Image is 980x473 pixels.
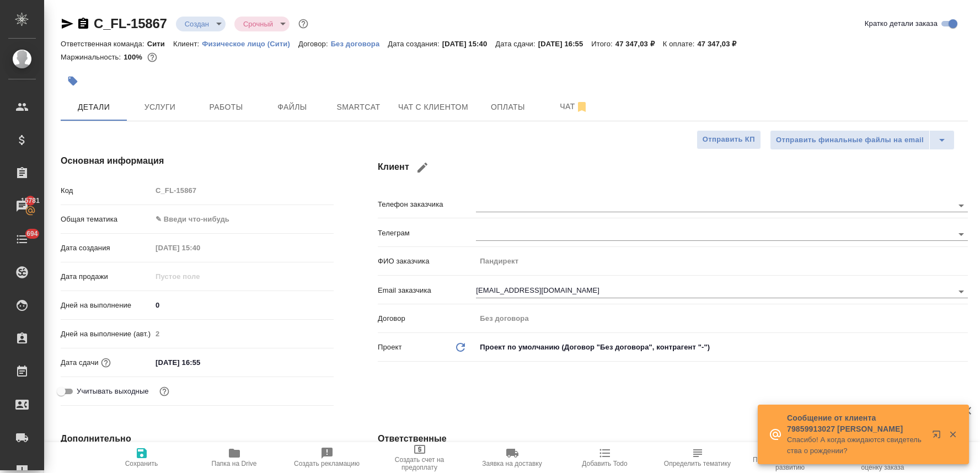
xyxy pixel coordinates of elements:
[14,195,46,206] span: 15781
[954,227,969,242] button: Open
[787,412,925,434] p: Сообщение от клиента 79859913027 [PERSON_NAME]
[67,100,120,114] span: Детали
[266,100,319,114] span: Файлы
[476,310,968,326] input: Пустое поле
[95,442,188,473] button: Сохранить
[398,100,468,114] span: Чат с клиентом
[3,192,41,220] a: 15781
[152,354,248,370] input: ✎ Введи что-нибудь
[495,40,538,48] p: Дата сдачи:
[548,100,601,114] span: Чат
[61,69,85,93] button: Добавить тэг
[125,460,158,467] span: Сохранить
[176,17,226,31] div: Создан
[442,40,496,48] p: [DATE] 15:40
[954,284,969,299] button: Open
[651,442,744,473] button: Определить тематику
[61,432,334,445] h4: Дополнительно
[61,214,152,225] p: Общая тематика
[865,18,938,29] span: Кратко детали заказа
[202,39,298,48] a: Физическое лицо (Сити)
[476,253,968,269] input: Пустое поле
[615,40,663,48] p: 47 347,03 ₽
[99,356,113,370] button: Если добавить услуги и заполнить их объемом, то дата рассчитается автоматически
[212,460,257,467] span: Папка на Drive
[378,228,476,239] p: Телеграм
[298,40,331,48] p: Договор:
[124,53,145,61] p: 100%
[156,214,320,225] div: ✎ Введи что-нибудь
[61,271,152,282] p: Дата продажи
[538,40,592,48] p: [DATE] 16:55
[751,456,830,471] span: Призвать менеджера по развитию
[466,442,559,473] button: Заявка на доставку
[744,442,837,473] button: Призвать менеджера по развитию
[954,198,969,213] button: Open
[152,297,334,313] input: ✎ Введи что-нибудь
[294,460,360,467] span: Создать рекламацию
[378,342,402,353] p: Проект
[152,182,334,198] input: Пустое поле
[698,40,745,48] p: 47 347,03 ₽
[331,40,388,48] p: Без договора
[776,134,924,147] span: Отправить финальные файлы на email
[61,40,147,48] p: Ответственная команда:
[925,423,952,450] button: Открыть в новой вкладке
[559,442,651,473] button: Добавить Todo
[703,133,755,146] span: Отправить КП
[157,384,172,399] button: Выбери, если сб и вс нужно считать рабочими днями для выполнения заказа.
[378,154,968,181] h4: Клиент
[133,100,186,114] span: Услуги
[61,53,124,61] p: Маржинальность:
[77,17,90,30] button: Скопировать ссылку
[77,386,149,397] span: Учитывать выходные
[770,130,930,150] button: Отправить финальные файлы на email
[378,256,476,267] p: ФИО заказчика
[281,442,373,473] button: Создать рекламацию
[152,268,248,284] input: Пустое поле
[61,300,152,311] p: Дней на выполнение
[332,100,385,114] span: Smartcat
[181,19,212,29] button: Создан
[388,40,442,48] p: Дата создания:
[61,185,152,196] p: Код
[145,50,159,64] button: 0.00 RUB;
[582,460,627,467] span: Добавить Todo
[240,19,276,29] button: Срочный
[380,456,459,471] span: Создать счет на предоплату
[61,357,99,368] p: Дата сдачи
[94,16,167,31] a: C_FL-15867
[152,210,334,229] div: ✎ Введи что-нибудь
[664,460,731,467] span: Определить тематику
[373,442,466,473] button: Создать счет на предоплату
[234,17,290,31] div: Создан
[200,100,253,114] span: Работы
[787,434,925,456] p: Спасибо! А когда ожидаются свидетельства о рождении?
[152,240,248,256] input: Пустое поле
[378,199,476,210] p: Телефон заказчика
[331,39,388,48] a: Без договора
[378,432,968,445] h4: Ответственные
[61,154,334,168] h4: Основная информация
[770,130,955,150] div: split button
[697,130,761,149] button: Отправить КП
[147,40,173,48] p: Сити
[61,329,152,340] p: Дней на выполнение (авт.)
[941,429,964,439] button: Закрыть
[476,338,968,357] div: Проект по умолчанию (Договор "Без договора", контрагент "-")
[152,326,334,342] input: Пустое поле
[61,243,152,254] p: Дата создания
[481,100,534,114] span: Оплаты
[3,225,41,253] a: 694
[378,313,476,324] p: Договор
[591,40,615,48] p: Итого:
[61,17,74,30] button: Скопировать ссылку для ЯМессенджера
[202,40,298,48] p: Физическое лицо (Сити)
[173,40,202,48] p: Клиент:
[663,40,698,48] p: К оплате:
[482,460,542,467] span: Заявка на доставку
[20,228,45,239] span: 694
[378,285,476,296] p: Email заказчика
[188,442,281,473] button: Папка на Drive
